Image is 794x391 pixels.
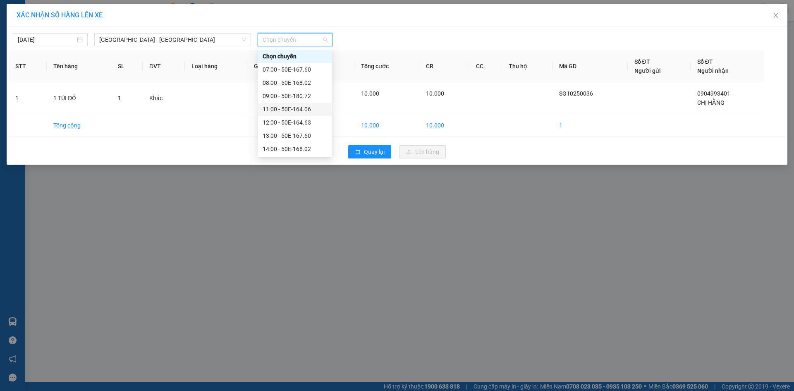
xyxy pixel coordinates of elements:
[118,95,121,101] span: 1
[263,144,327,154] div: 14:00 - 50E-168.02
[559,90,593,97] span: SG10250036
[242,37,246,42] span: down
[354,114,419,137] td: 10.000
[143,50,185,82] th: ĐVT
[469,50,502,82] th: CC
[18,35,75,44] input: 14/10/2025
[354,50,419,82] th: Tổng cước
[697,67,729,74] span: Người nhận
[426,90,444,97] span: 10.000
[263,34,328,46] span: Chọn chuyến
[263,131,327,140] div: 13:00 - 50E-167.60
[111,50,143,82] th: SL
[9,82,47,114] td: 1
[419,50,469,82] th: CR
[17,11,103,19] span: XÁC NHẬN SỐ HÀNG LÊN XE
[263,91,327,101] div: 09:00 - 50E-180.72
[263,78,327,87] div: 08:00 - 50E-168.02
[364,147,385,156] span: Quay lại
[552,50,627,82] th: Mã GD
[263,65,327,74] div: 07:00 - 50E-167.60
[263,118,327,127] div: 12:00 - 50E-164.63
[9,50,47,82] th: STT
[355,149,361,156] span: rollback
[399,145,446,158] button: uploadLên hàng
[348,145,391,158] button: rollbackQuay lại
[697,99,725,106] span: CHỊ HẰNG
[263,52,327,61] div: Chọn chuyến
[247,50,300,82] th: Ghi chú
[99,34,246,46] span: Sài Gòn - Vĩnh Long
[419,114,469,137] td: 10.000
[634,58,650,65] span: Số ĐT
[361,90,379,97] span: 10.000
[47,50,111,82] th: Tên hàng
[764,4,787,27] button: Close
[47,82,111,114] td: 1 TÚI ĐỎ
[502,50,552,82] th: Thu hộ
[185,50,247,82] th: Loại hàng
[772,12,779,19] span: close
[258,50,332,63] div: Chọn chuyến
[634,67,661,74] span: Người gửi
[47,114,111,137] td: Tổng cộng
[263,105,327,114] div: 11:00 - 50E-164.06
[697,58,713,65] span: Số ĐT
[552,114,627,137] td: 1
[143,82,185,114] td: Khác
[697,90,730,97] span: 0904993401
